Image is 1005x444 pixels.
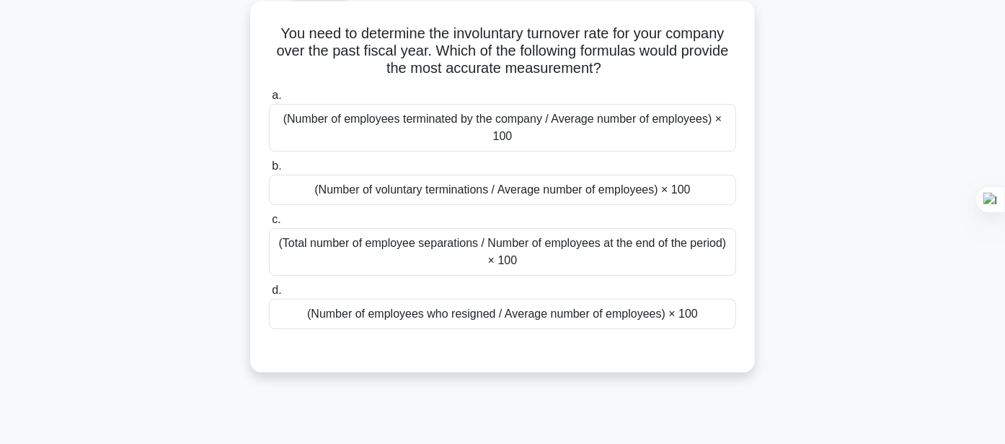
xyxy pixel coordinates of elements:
[269,104,736,152] div: (Number of employees terminated by the company / Average number of employees) × 100
[269,228,736,276] div: (Total number of employee separations / Number of employees at the end of the period) × 100
[272,89,281,101] span: a.
[269,175,736,205] div: (Number of voluntary terminations / Average number of employees) × 100
[267,25,738,78] h5: You need to determine the involuntary turnover rate for your company over the past fiscal year. W...
[269,299,736,329] div: (Number of employees who resigned / Average number of employees) × 100
[272,284,281,296] span: d.
[272,160,281,172] span: b.
[272,213,280,225] span: c.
